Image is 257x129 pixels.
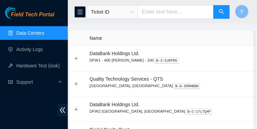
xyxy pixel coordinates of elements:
button: Expand row [74,81,79,87]
button: Y [235,5,249,18]
img: Akamai Technologies [5,7,34,19]
a: Akamai TechnologiesField Tech Portal [5,12,54,21]
a: Activity Logs [16,47,43,52]
span: DataBank Holdings Ltd. [90,51,139,56]
span: search [219,9,224,15]
button: search [213,5,230,19]
kbd: B-3-SJ6FMS [154,58,179,64]
input: Enter text here... [138,5,214,19]
span: read [8,80,13,84]
span: menu [75,9,85,15]
span: Support [16,75,56,89]
span: Ticket ID [91,7,134,17]
span: double-left [57,104,68,116]
kbd: B-G-35RHB8W [174,83,200,89]
span: Quality Technology Services - QTS [90,76,163,82]
button: Expand row [74,107,79,112]
a: Hardware Test (isok) [16,63,60,68]
span: DataBank Holdings Ltd. [90,102,139,107]
kbd: B-C-17LTQ4P [186,109,213,115]
button: Expand row [74,56,79,61]
button: menu [75,6,85,17]
span: Field Tech Portal [11,12,54,18]
span: Y [240,7,244,16]
a: Data Centers [16,30,44,36]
